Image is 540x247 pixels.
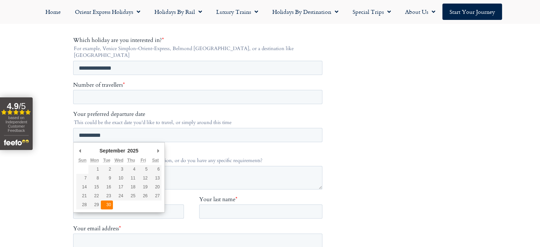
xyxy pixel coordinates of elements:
a: Start your Journey [442,4,502,20]
button: 17 [40,146,52,155]
a: Holidays by Destination [265,4,345,20]
button: Next Month [81,109,88,119]
button: 5 [64,128,76,137]
button: 28 [3,164,15,173]
button: 1 [15,128,27,137]
button: 9 [28,137,40,146]
button: 10 [40,137,52,146]
a: Special Trips [345,4,398,20]
abbr: Thursday [54,121,62,126]
button: 13 [76,137,88,146]
button: 19 [64,146,76,155]
abbr: Friday [67,121,73,126]
button: 2 [28,128,40,137]
button: 16 [28,146,40,155]
a: About Us [398,4,442,20]
button: 22 [15,155,27,164]
button: 3 [40,128,52,137]
button: 4 [52,128,64,137]
button: 8 [15,137,27,146]
button: 25 [52,155,64,164]
button: 7 [3,137,15,146]
abbr: Monday [17,121,26,126]
button: 24 [40,155,52,164]
button: 6 [76,128,88,137]
span: Your last name [126,159,162,167]
button: 12 [64,137,76,146]
button: 23 [28,155,40,164]
button: 21 [3,155,15,164]
abbr: Tuesday [30,121,37,126]
button: 15 [15,146,27,155]
button: 20 [76,146,88,155]
abbr: Wednesday [41,121,50,126]
button: 18 [52,146,64,155]
abbr: Sunday [5,121,13,126]
abbr: Saturday [79,121,86,126]
nav: Menu [4,4,536,20]
a: Orient Express Holidays [68,4,147,20]
button: 29 [15,164,27,173]
a: Luxury Trains [209,4,265,20]
button: 14 [3,146,15,155]
button: 26 [64,155,76,164]
a: Holidays by Rail [147,4,209,20]
button: 30 [28,164,40,173]
button: 11 [52,137,64,146]
button: 27 [76,155,88,164]
a: Home [38,4,68,20]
